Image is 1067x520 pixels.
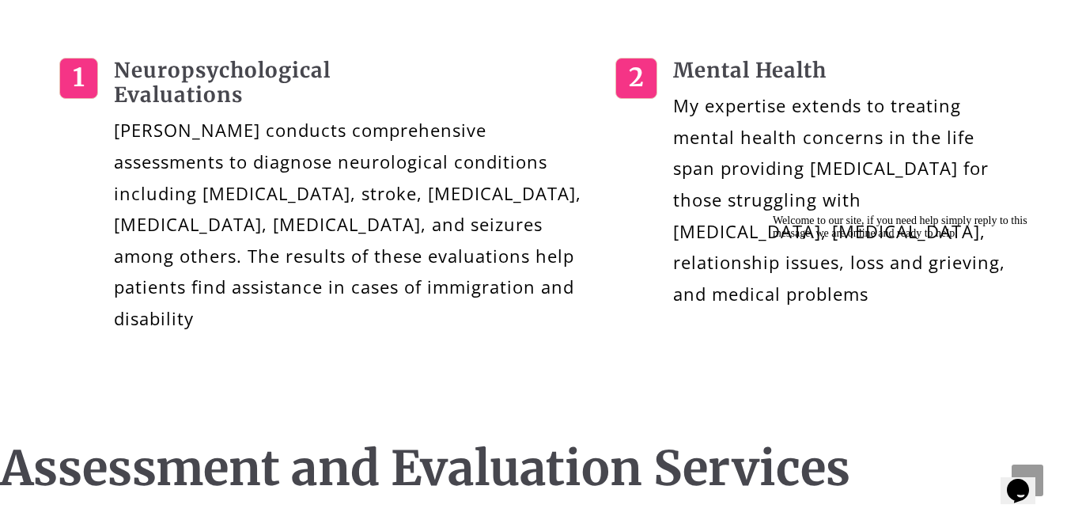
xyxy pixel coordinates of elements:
[59,58,98,99] h1: 1
[615,58,657,99] h1: 2
[673,58,1008,82] h1: Mental Health
[114,115,600,334] p: [PERSON_NAME] conducts comprehensive assessments to diagnose neurological conditions including [M...
[114,58,600,107] h1: Neuropsychological Evaluations
[766,208,1051,449] iframe: chat widget
[673,90,1008,309] p: My expertise extends to treating mental health concerns in the life span providing [MEDICAL_DATA]...
[6,6,291,32] div: Welcome to our site, if you need help simply reply to this message, we are online and ready to help.
[6,6,261,31] span: Welcome to our site, if you need help simply reply to this message, we are online and ready to help.
[1001,457,1051,504] iframe: chat widget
